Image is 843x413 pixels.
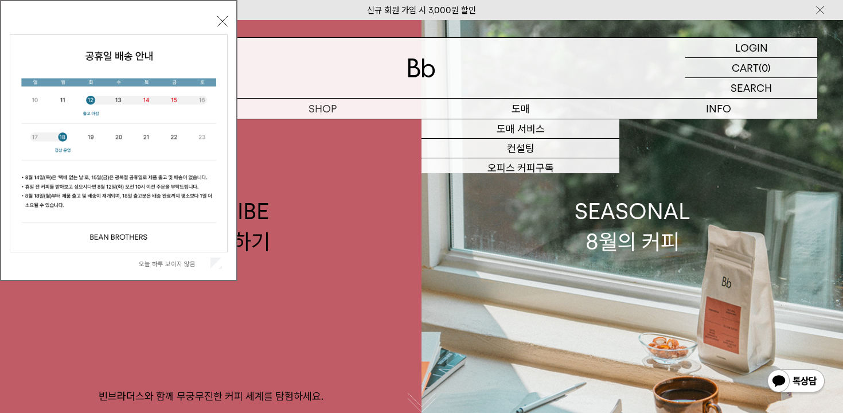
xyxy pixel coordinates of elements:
img: cb63d4bbb2e6550c365f227fdc69b27f_113810.jpg [10,35,227,252]
p: CART [732,58,759,77]
p: (0) [759,58,771,77]
label: 오늘 하루 보이지 않음 [139,260,208,268]
p: INFO [619,99,817,119]
a: 신규 회원 가입 시 3,000원 할인 [367,5,476,15]
a: LOGIN [685,38,817,58]
p: LOGIN [735,38,768,57]
a: SHOP [224,99,421,119]
p: SEARCH [731,78,772,98]
img: 로고 [408,59,435,77]
button: 닫기 [217,16,228,26]
img: 카카오톡 채널 1:1 채팅 버튼 [766,368,826,396]
a: 도매 서비스 [421,119,619,139]
a: 오피스 커피구독 [421,158,619,178]
a: 컨설팅 [421,139,619,158]
a: CART (0) [685,58,817,78]
p: 도매 [421,99,619,119]
div: SEASONAL 8월의 커피 [575,196,690,257]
